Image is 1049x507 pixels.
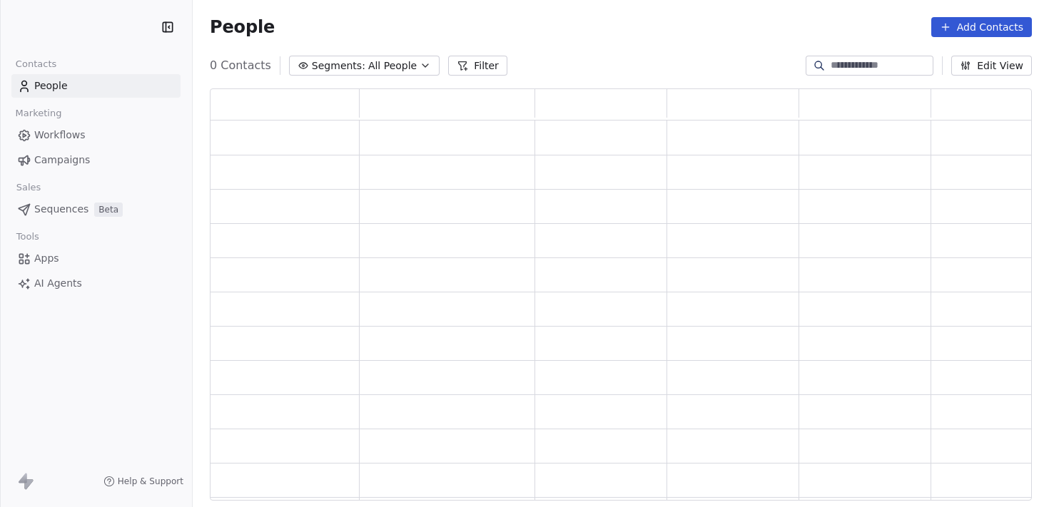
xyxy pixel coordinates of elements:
span: Campaigns [34,153,90,168]
span: Contacts [9,53,63,75]
span: All People [368,58,417,73]
span: Workflows [34,128,86,143]
a: People [11,74,181,98]
a: Help & Support [103,476,183,487]
span: Sales [10,177,47,198]
button: Filter [448,56,507,76]
span: People [210,16,275,38]
span: Sequences [34,202,88,217]
span: 0 Contacts [210,57,271,74]
a: SequencesBeta [11,198,181,221]
a: Workflows [11,123,181,147]
a: Campaigns [11,148,181,172]
button: Add Contacts [931,17,1032,37]
span: AI Agents [34,276,82,291]
span: Beta [94,203,123,217]
button: Edit View [951,56,1032,76]
span: Help & Support [118,476,183,487]
span: Marketing [9,103,68,124]
a: AI Agents [11,272,181,295]
span: Segments: [312,58,365,73]
span: Apps [34,251,59,266]
span: People [34,78,68,93]
a: Apps [11,247,181,270]
span: Tools [10,226,45,247]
